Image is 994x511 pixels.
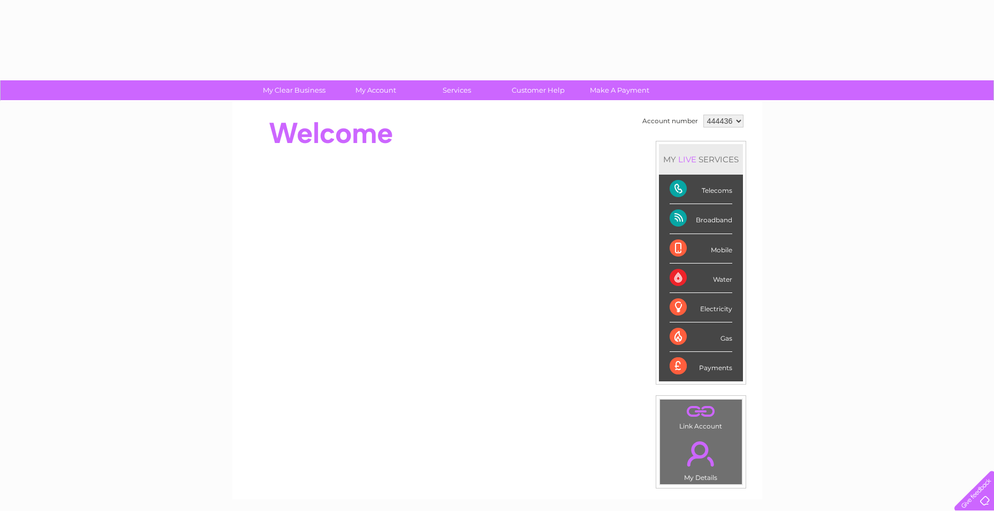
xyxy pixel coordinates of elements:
td: Account number [640,112,701,130]
a: Make A Payment [575,80,664,100]
a: Services [413,80,501,100]
td: Link Account [659,399,742,433]
td: My Details [659,432,742,485]
div: Telecoms [670,175,732,204]
div: Payments [670,352,732,381]
a: My Clear Business [250,80,338,100]
div: Water [670,264,732,293]
div: MY SERVICES [659,144,743,175]
div: Electricity [670,293,732,322]
a: . [663,402,739,421]
a: Customer Help [494,80,582,100]
a: . [663,435,739,472]
div: LIVE [676,154,699,164]
div: Broadband [670,204,732,234]
div: Gas [670,322,732,352]
a: My Account [331,80,420,100]
div: Mobile [670,234,732,264]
